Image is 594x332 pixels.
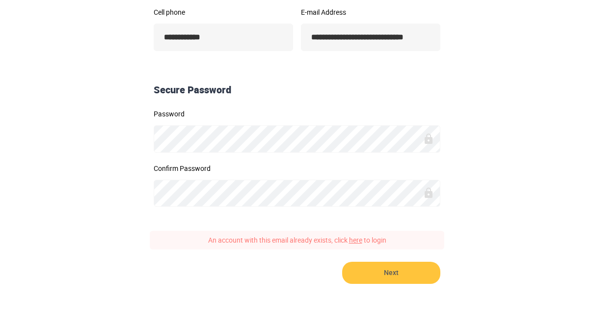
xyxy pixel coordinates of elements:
span: An account with this email already exists, click to login [208,235,386,245]
div: Secure Password [150,83,444,97]
label: Cell phone [154,9,293,16]
a: here [349,235,362,245]
button: Next [342,262,440,284]
label: Password [154,111,440,117]
label: E-mail Address [301,9,440,16]
label: Confirm Password [154,165,440,172]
